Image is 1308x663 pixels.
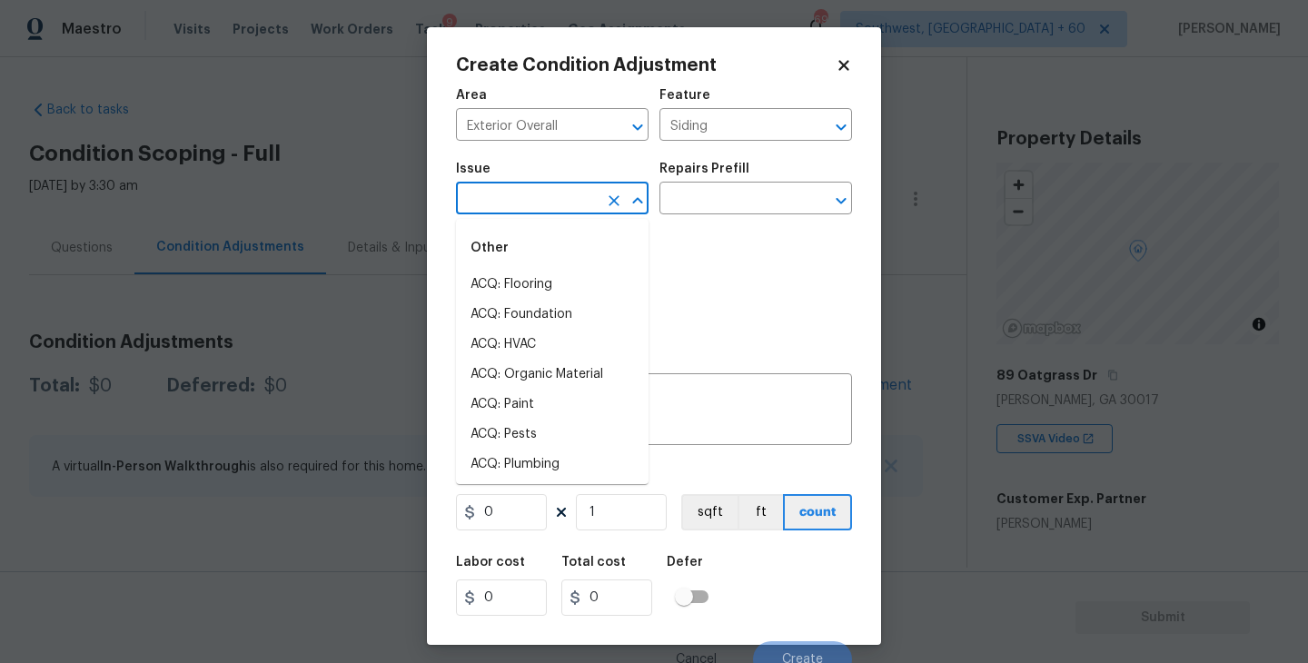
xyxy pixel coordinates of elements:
li: ACQ: Pests [456,420,649,450]
div: Other [456,226,649,270]
li: ACQ: Plumbing [456,450,649,480]
h5: Repairs Prefill [659,163,749,175]
h5: Area [456,89,487,102]
h5: Total cost [561,556,626,569]
h2: Create Condition Adjustment [456,56,836,74]
h5: Feature [659,89,710,102]
li: ACQ: HVAC [456,330,649,360]
button: Open [625,114,650,140]
button: Open [828,188,854,213]
li: ACQ: Flooring [456,270,649,300]
button: ft [738,494,783,530]
button: Open [828,114,854,140]
button: sqft [681,494,738,530]
h5: Labor cost [456,556,525,569]
button: count [783,494,852,530]
li: ACQ: Organic Material [456,360,649,390]
li: ACQ: Paint [456,390,649,420]
h5: Defer [667,556,703,569]
li: ACQ: Septic System [456,480,649,510]
button: Clear [601,188,627,213]
h5: Issue [456,163,490,175]
li: ACQ: Foundation [456,300,649,330]
button: Close [625,188,650,213]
